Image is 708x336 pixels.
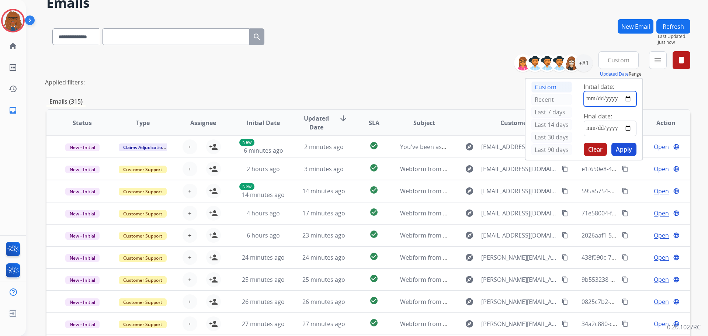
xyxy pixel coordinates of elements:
mat-icon: check_circle [369,230,378,239]
mat-icon: check_circle [369,163,378,172]
mat-icon: explore [465,319,474,328]
span: 14 minutes ago [302,187,345,195]
div: Last 7 days [531,107,572,118]
span: Webform from [EMAIL_ADDRESS][DOMAIN_NAME] on [DATE] [400,231,567,239]
button: + [183,206,197,221]
button: + [183,228,197,243]
mat-icon: explore [465,164,474,173]
mat-icon: content_copy [622,210,628,217]
mat-icon: content_copy [562,254,568,261]
mat-icon: content_copy [622,321,628,327]
p: New [239,183,254,190]
span: 24 minutes ago [302,253,345,261]
mat-icon: content_copy [562,276,568,283]
span: 71e58004-f79e-40c9-90dd-187d9cf7efb2 [582,209,691,217]
mat-icon: language [673,254,680,261]
button: New Email [618,19,653,34]
span: Webform from [EMAIL_ADDRESS][DOMAIN_NAME] on [DATE] [400,253,567,261]
span: [PERSON_NAME][EMAIL_ADDRESS][DOMAIN_NAME] [481,275,557,284]
span: Customer Support [119,298,167,306]
span: Open [654,319,669,328]
button: Clear [584,143,607,156]
mat-icon: person_add [209,231,218,240]
span: Webform from [EMAIL_ADDRESS][DOMAIN_NAME] on [DATE] [400,298,567,306]
span: Open [654,275,669,284]
mat-icon: content_copy [562,166,568,172]
img: avatar [3,10,23,31]
span: New - Initial [65,276,100,284]
span: New - Initial [65,188,100,195]
span: 27 minutes ago [242,320,285,328]
span: [PERSON_NAME][EMAIL_ADDRESS][DOMAIN_NAME] [481,253,557,262]
mat-icon: person_add [209,275,218,284]
span: Webform from [EMAIL_ADDRESS][DOMAIN_NAME] on [DATE] [400,165,567,173]
mat-icon: inbox [8,106,17,115]
span: Initial date: [584,83,614,91]
button: Updated Date [600,71,629,77]
div: Last 90 days [531,144,572,155]
span: + [188,142,191,151]
span: New - Initial [65,166,100,173]
mat-icon: search [253,32,261,41]
mat-icon: person_add [209,297,218,306]
button: + [183,139,197,154]
mat-icon: content_copy [622,254,628,261]
span: Webform from [EMAIL_ADDRESS][DOMAIN_NAME] on [DATE] [400,320,567,328]
span: Last Updated: [658,34,690,39]
span: 4 hours ago [247,209,280,217]
button: + [183,162,197,176]
span: 2 hours ago [247,165,280,173]
th: Action [630,110,690,136]
span: 25 minutes ago [242,276,285,284]
mat-icon: person_add [209,253,218,262]
mat-icon: person_add [209,187,218,195]
span: Range [600,71,642,77]
mat-icon: language [673,321,680,327]
mat-icon: content_copy [622,188,628,194]
span: 2 minutes ago [304,143,344,151]
span: New - Initial [65,143,100,151]
mat-icon: language [673,143,680,150]
mat-icon: person_add [209,164,218,173]
mat-icon: list_alt [8,63,17,72]
mat-icon: content_copy [622,166,628,172]
mat-icon: check_circle [369,208,378,217]
span: [EMAIL_ADDRESS][DOMAIN_NAME] [481,187,557,195]
mat-icon: content_copy [562,321,568,327]
span: Webform from [EMAIL_ADDRESS][DOMAIN_NAME] on [DATE] [400,187,567,195]
mat-icon: language [673,298,680,305]
span: 24 minutes ago [242,253,285,261]
mat-icon: explore [465,142,474,151]
span: Customer Support [119,188,167,195]
span: 6 hours ago [247,231,280,239]
mat-icon: check_circle [369,318,378,327]
span: + [188,297,191,306]
span: 26 minutes ago [302,298,345,306]
mat-icon: explore [465,297,474,306]
span: 34a2c880-cb17-45d6-a82f-72d20c7076f3 [582,320,692,328]
div: +81 [575,54,593,72]
span: Customer Support [119,321,167,328]
span: New - Initial [65,254,100,262]
mat-icon: person_add [209,142,218,151]
span: 9b553238-319d-4b31-9477-fa1b862554a4 [582,276,695,284]
span: You've been assigned a new service order: 11beb65e-04b7-4b22-a55c-ca7a64ce6b88 [400,143,634,151]
div: Custom [531,82,572,93]
div: Last 30 days [531,132,572,143]
span: 2026aaf1-5ca8-4fa2-916a-658d995fbf69 [582,231,690,239]
div: Recent [531,94,572,105]
mat-icon: content_copy [622,276,628,283]
span: 3 minutes ago [304,165,344,173]
span: e1f650e8-44e6-4ccd-aa02-2c4758e3cfec [582,165,691,173]
mat-icon: person_add [209,209,218,218]
span: [EMAIL_ADDRESS][DOMAIN_NAME] [481,164,557,173]
mat-icon: explore [465,209,474,218]
button: + [183,272,197,287]
span: + [188,275,191,284]
button: Refresh [656,19,690,34]
mat-icon: content_copy [622,298,628,305]
mat-icon: history [8,84,17,93]
button: + [183,250,197,265]
span: Open [654,209,669,218]
mat-icon: language [673,166,680,172]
